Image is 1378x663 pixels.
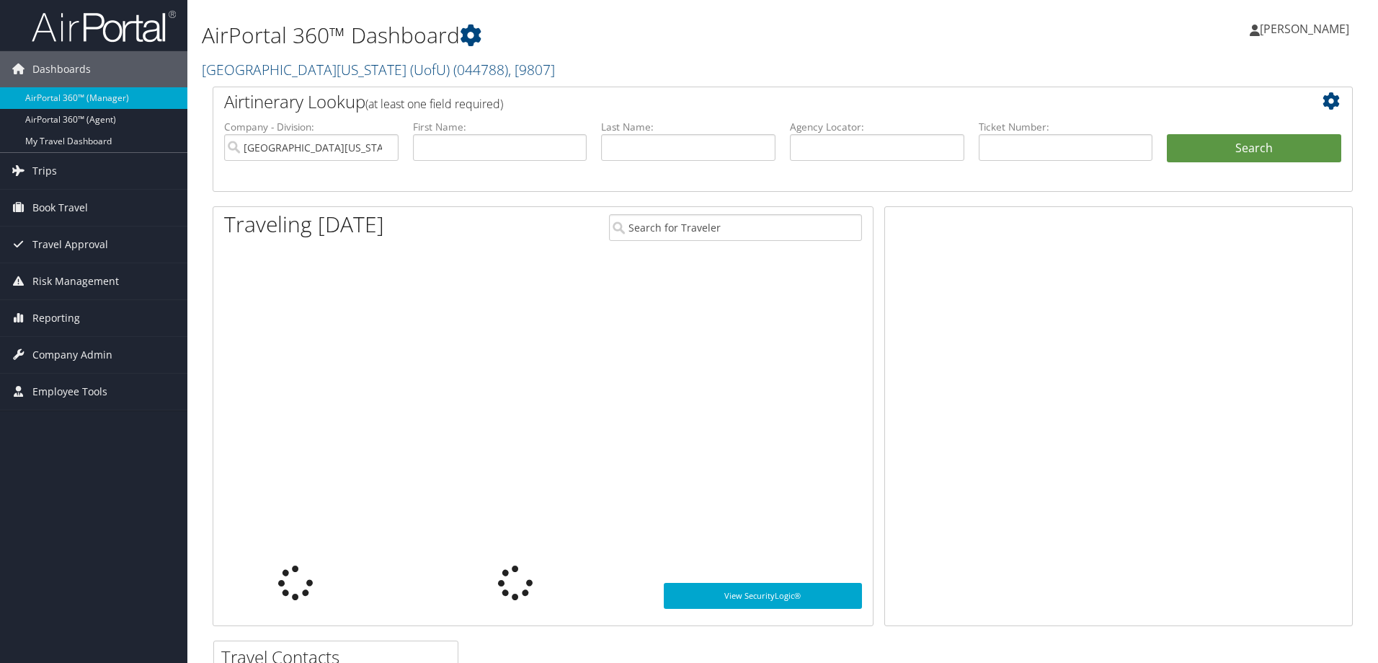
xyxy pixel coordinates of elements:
[1260,21,1349,37] span: [PERSON_NAME]
[224,120,399,134] label: Company - Division:
[224,89,1246,114] h2: Airtinerary Lookup
[609,214,862,241] input: Search for Traveler
[202,60,555,79] a: [GEOGRAPHIC_DATA][US_STATE] (UofU)
[32,263,119,299] span: Risk Management
[32,300,80,336] span: Reporting
[32,153,57,189] span: Trips
[32,337,112,373] span: Company Admin
[790,120,964,134] label: Agency Locator:
[202,20,977,51] h1: AirPortal 360™ Dashboard
[32,190,88,226] span: Book Travel
[32,9,176,43] img: airportal-logo.png
[1250,7,1364,51] a: [PERSON_NAME]
[413,120,587,134] label: First Name:
[601,120,775,134] label: Last Name:
[664,583,862,609] a: View SecurityLogic®
[224,209,384,240] h1: Traveling [DATE]
[32,51,91,87] span: Dashboards
[508,60,555,79] span: , [ 9807 ]
[32,227,108,263] span: Travel Approval
[1167,134,1341,163] button: Search
[453,60,508,79] span: ( 044788 )
[32,374,107,410] span: Employee Tools
[979,120,1153,134] label: Ticket Number:
[365,96,503,112] span: (at least one field required)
